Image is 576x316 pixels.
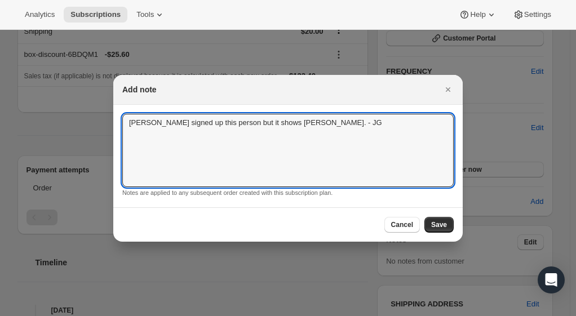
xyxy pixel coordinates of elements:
[452,7,503,23] button: Help
[18,7,61,23] button: Analytics
[470,10,485,19] span: Help
[431,220,447,229] span: Save
[122,114,454,187] textarea: [PERSON_NAME] signed up this person but it shows [PERSON_NAME]. - JG
[506,7,558,23] button: Settings
[424,217,454,233] button: Save
[538,266,565,293] div: Open Intercom Messenger
[130,7,172,23] button: Tools
[64,7,127,23] button: Subscriptions
[524,10,551,19] span: Settings
[122,84,157,95] h2: Add note
[25,10,55,19] span: Analytics
[391,220,413,229] span: Cancel
[136,10,154,19] span: Tools
[384,217,420,233] button: Cancel
[440,82,456,97] button: Close
[122,189,333,196] small: Notes are applied to any subsequent order created with this subscription plan.
[70,10,121,19] span: Subscriptions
